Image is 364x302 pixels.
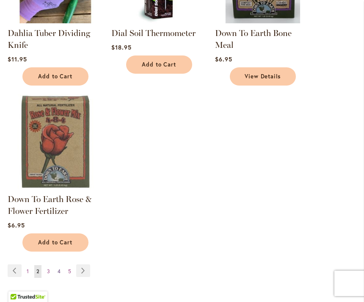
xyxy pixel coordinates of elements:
a: 5 [66,265,73,278]
a: View Details [230,67,296,86]
a: Dahlia Tuber Dividing Knife [8,28,90,50]
span: Add to Cart [142,61,176,68]
a: Dahlia Tuber Dividing Knife [8,17,103,25]
a: 4 [55,265,63,278]
span: 4 [58,268,61,274]
span: Add to Cart [38,239,73,246]
span: $6.95 [215,55,232,63]
button: Add to Cart [22,67,88,86]
span: View Details [245,73,281,80]
a: Down To Earth Rose & Flower Fertilizer [8,183,103,191]
span: 3 [47,268,50,274]
span: 5 [68,268,71,274]
a: Dial Soil Thermometer [111,17,207,25]
span: $18.95 [111,43,132,51]
a: Dial Soil Thermometer [111,28,196,38]
span: $11.95 [8,55,27,63]
button: Add to Cart [22,233,88,252]
iframe: Launch Accessibility Center [6,272,30,296]
img: Down To Earth Rose & Flower Fertilizer [8,94,103,189]
span: Add to Cart [38,73,73,80]
a: Down To Earth Rose & Flower Fertilizer [8,194,92,216]
a: 1 [25,265,31,278]
a: 3 [45,265,52,278]
span: 1 [27,268,29,274]
span: $6.95 [8,221,25,229]
a: Down To Earth Bone Meal [215,17,310,25]
span: 2 [36,268,39,274]
a: Down To Earth Bone Meal [215,28,292,50]
button: Add to Cart [126,55,192,74]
